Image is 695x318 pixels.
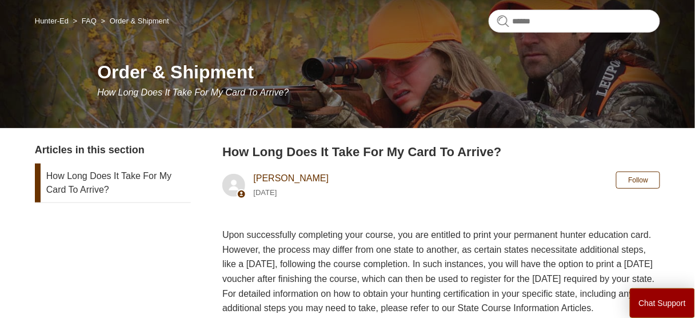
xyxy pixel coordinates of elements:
time: 05/10/2024, 15:03 [254,188,277,197]
span: How Long Does It Take For My Card To Arrive? [97,88,289,97]
h1: Order & Shipment [97,58,660,86]
a: Hunter-Ed [35,17,69,25]
li: Order & Shipment [99,17,169,25]
input: Search [489,10,660,33]
li: FAQ [71,17,99,25]
li: Hunter-Ed [35,17,71,25]
span: Articles in this section [35,144,145,156]
h2: How Long Does It Take For My Card To Arrive? [222,142,660,161]
a: [PERSON_NAME] [254,173,329,183]
button: Follow Article [616,172,660,189]
p: Upon successfully completing your course, you are entitled to print your permanent hunter educati... [222,228,660,316]
a: Order & Shipment [110,17,169,25]
a: How Long Does It Take For My Card To Arrive? [35,164,191,202]
a: FAQ [82,17,97,25]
